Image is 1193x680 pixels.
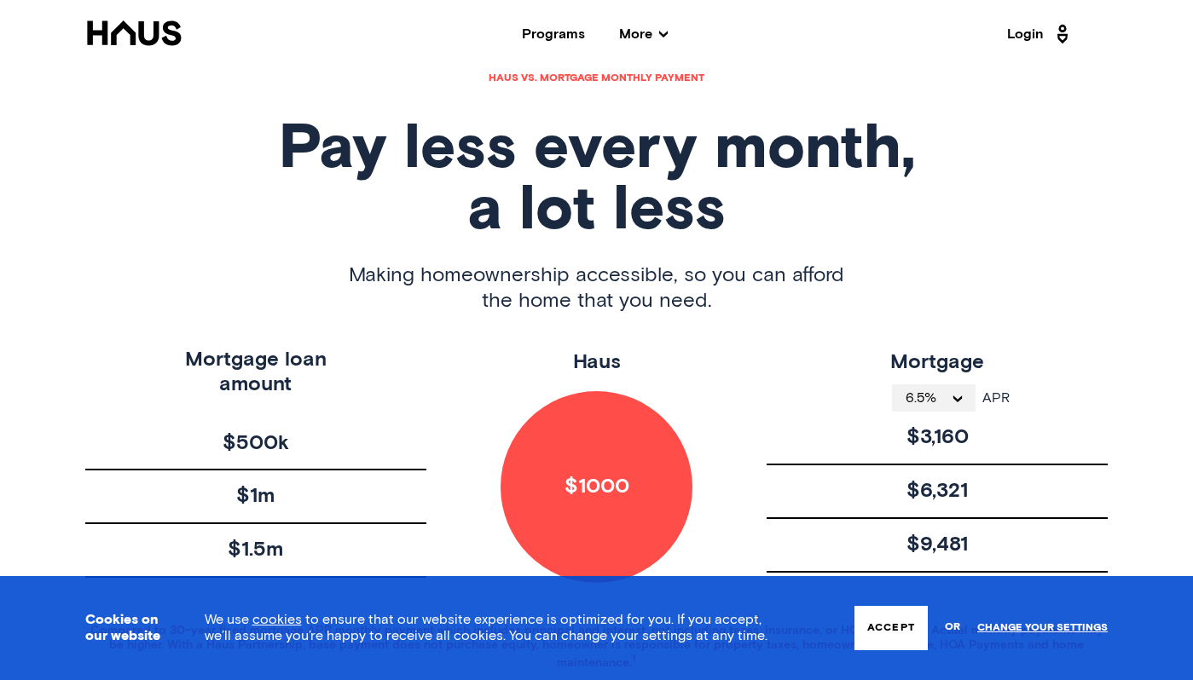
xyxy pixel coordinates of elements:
button: Accept [854,606,928,650]
a: Programs [522,27,585,41]
span: $500k [223,431,289,456]
span: Making homeownership accessible, so you can afford the home that you need. [349,262,844,314]
a: cookies [252,613,302,626]
span: Mortgage [890,352,984,372]
a: Login [1007,20,1074,48]
h1: Haus vs. mortgage monthly payment [85,73,1108,84]
span: $9,481 [906,533,968,557]
button: open menu [892,384,976,412]
span: We use to ensure that our website experience is optimized for you. If you accept, we’ll assume yo... [205,613,767,643]
span: $3,160 [906,425,969,450]
span: More [619,27,668,41]
span: Mortgage loan amount [185,348,327,397]
span: $1m [236,484,275,509]
span: 6.5% [906,391,950,405]
span: $1000 [565,475,629,499]
span: APR [976,391,1010,405]
span: $1.5m [228,538,283,562]
span: Haus [573,352,621,372]
a: Change your settings [977,622,1108,634]
span: $6,321 [906,479,968,504]
span: or [945,613,960,643]
h3: Cookies on our website [85,612,162,644]
h1: Pay less every month, a lot less [85,119,1108,242]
